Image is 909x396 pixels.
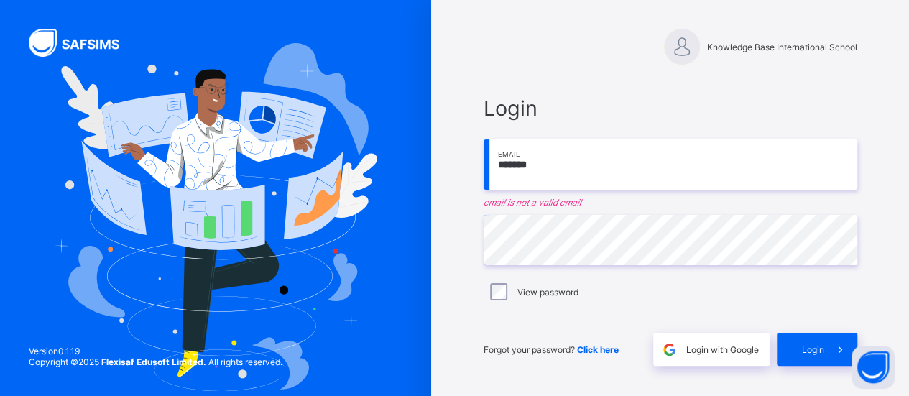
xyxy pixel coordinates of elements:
[29,346,282,356] span: Version 0.1.19
[802,344,824,355] span: Login
[577,344,619,355] a: Click here
[29,356,282,367] span: Copyright © 2025 All rights reserved.
[54,43,377,390] img: Hero Image
[484,197,857,208] em: email is not a valid email
[517,287,578,298] label: View password
[484,344,619,355] span: Forgot your password?
[661,341,678,358] img: google.396cfc9801f0270233282035f929180a.svg
[101,356,206,367] strong: Flexisaf Edusoft Limited.
[852,346,895,389] button: Open asap
[707,42,857,52] span: Knowledge Base International School
[29,29,137,57] img: SAFSIMS Logo
[686,344,759,355] span: Login with Google
[484,96,857,121] span: Login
